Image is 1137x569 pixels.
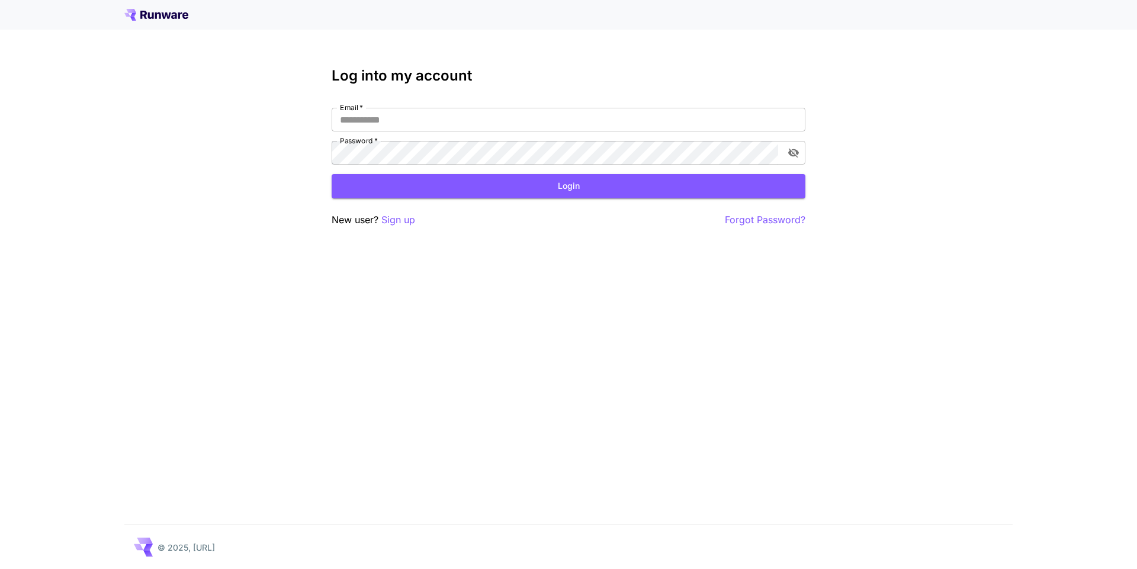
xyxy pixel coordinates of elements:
[332,67,805,84] h3: Log into my account
[340,136,378,146] label: Password
[332,213,415,227] p: New user?
[783,142,804,163] button: toggle password visibility
[381,213,415,227] button: Sign up
[332,174,805,198] button: Login
[340,102,363,112] label: Email
[725,213,805,227] button: Forgot Password?
[158,541,215,554] p: © 2025, [URL]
